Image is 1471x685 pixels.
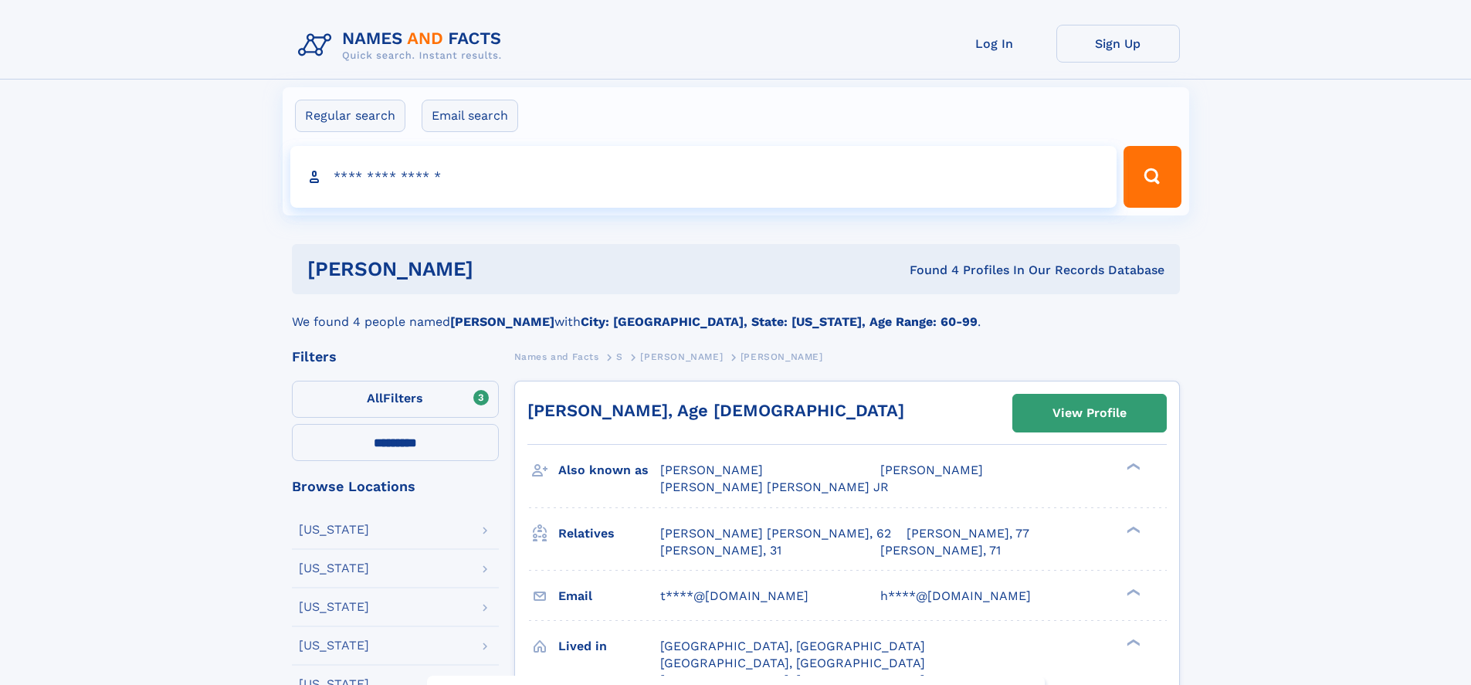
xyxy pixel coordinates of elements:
[292,480,499,493] div: Browse Locations
[1052,395,1127,431] div: View Profile
[933,25,1056,63] a: Log In
[660,656,925,670] span: [GEOGRAPHIC_DATA], [GEOGRAPHIC_DATA]
[558,457,660,483] h3: Also known as
[292,25,514,66] img: Logo Names and Facts
[660,480,889,494] span: [PERSON_NAME] [PERSON_NAME] JR
[527,401,904,420] a: [PERSON_NAME], Age [DEMOGRAPHIC_DATA]
[295,100,405,132] label: Regular search
[307,259,692,279] h1: [PERSON_NAME]
[581,314,978,329] b: City: [GEOGRAPHIC_DATA], State: [US_STATE], Age Range: 60-99
[422,100,518,132] label: Email search
[660,542,781,559] a: [PERSON_NAME], 31
[1123,587,1141,597] div: ❯
[292,350,499,364] div: Filters
[558,633,660,660] h3: Lived in
[292,294,1180,331] div: We found 4 people named with .
[299,562,369,575] div: [US_STATE]
[660,463,763,477] span: [PERSON_NAME]
[616,351,623,362] span: S
[1056,25,1180,63] a: Sign Up
[660,525,891,542] a: [PERSON_NAME] [PERSON_NAME], 62
[691,262,1164,279] div: Found 4 Profiles In Our Records Database
[299,639,369,652] div: [US_STATE]
[450,314,554,329] b: [PERSON_NAME]
[558,521,660,547] h3: Relatives
[1013,395,1166,432] a: View Profile
[299,601,369,613] div: [US_STATE]
[299,524,369,536] div: [US_STATE]
[367,391,383,405] span: All
[1123,524,1141,534] div: ❯
[558,583,660,609] h3: Email
[290,146,1117,208] input: search input
[880,542,1001,559] a: [PERSON_NAME], 71
[640,347,723,366] a: [PERSON_NAME]
[616,347,623,366] a: S
[1123,637,1141,647] div: ❯
[640,351,723,362] span: [PERSON_NAME]
[1123,462,1141,472] div: ❯
[880,463,983,477] span: [PERSON_NAME]
[514,347,599,366] a: Names and Facts
[292,381,499,418] label: Filters
[907,525,1029,542] a: [PERSON_NAME], 77
[741,351,823,362] span: [PERSON_NAME]
[1124,146,1181,208] button: Search Button
[660,639,925,653] span: [GEOGRAPHIC_DATA], [GEOGRAPHIC_DATA]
